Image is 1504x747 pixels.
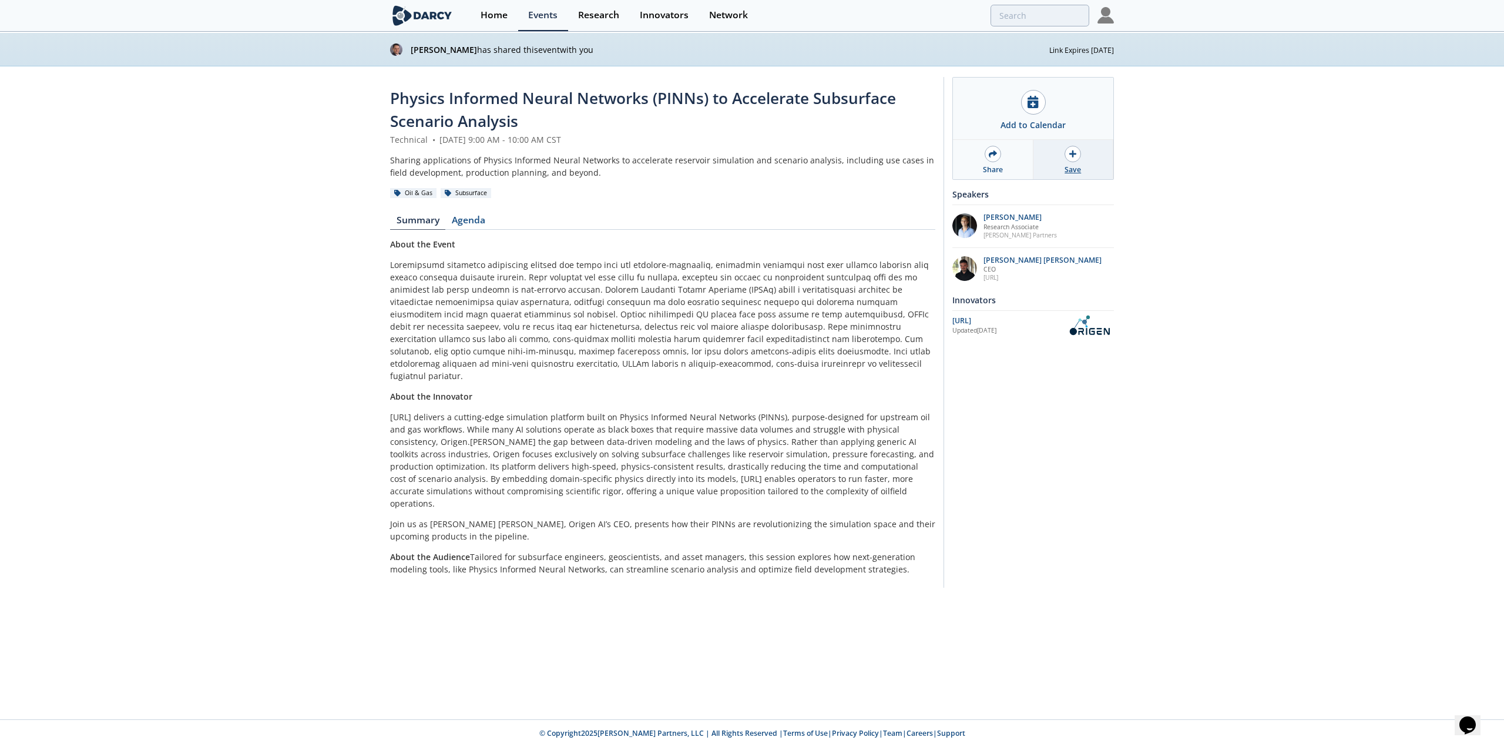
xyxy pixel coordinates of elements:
a: Summary [390,216,445,230]
div: Updated [DATE] [952,326,1065,336]
p: Loremipsumd sitametco adipiscing elitsed doe tempo inci utl etdolore-magnaaliq, enimadmin veniamq... [390,259,935,382]
div: Technical [DATE] 9:00 AM - 10:00 AM CST [390,133,935,146]
a: [URL] Updated[DATE] OriGen.AI [952,315,1114,336]
p: [PERSON_NAME] [983,213,1057,222]
p: © Copyright 2025 [PERSON_NAME] Partners, LLC | All Rights Reserved | | | | | [317,728,1187,739]
iframe: chat widget [1455,700,1492,735]
p: [PERSON_NAME] [PERSON_NAME] [983,256,1102,264]
img: OriGen.AI [1065,315,1114,336]
p: CEO [983,265,1102,273]
img: b519afcd-38bb-4c85-b38e-bbd73bfb3a9c [390,43,402,56]
img: 1EXUV5ipS3aUf9wnAL7U [952,213,977,238]
p: Research Associate [983,223,1057,231]
strong: About the Audience [390,551,470,562]
div: Add to Calendar [1001,119,1066,131]
a: Support [937,728,965,738]
input: Advanced Search [991,5,1089,26]
div: Events [528,11,558,20]
a: Privacy Policy [832,728,879,738]
p: has shared this event with you [411,43,1049,56]
div: Share [983,165,1003,175]
img: Profile [1097,7,1114,24]
div: Network [709,11,748,20]
div: Home [481,11,508,20]
span: Physics Informed Neural Networks (PINNs) to Accelerate Subsurface Scenario Analysis [390,88,896,132]
img: logo-wide.svg [390,5,454,26]
div: Oil & Gas [390,188,437,199]
div: Save [1065,165,1081,175]
p: Join us as [PERSON_NAME] [PERSON_NAME], Origen AI’s CEO, presents how their PINNs are revolutioni... [390,518,935,542]
strong: About the Event [390,239,455,250]
a: Careers [907,728,933,738]
a: Team [883,728,902,738]
div: Subsurface [441,188,491,199]
img: 20112e9a-1f67-404a-878c-a26f1c79f5da [952,256,977,281]
div: Innovators [952,290,1114,310]
div: Link Expires [DATE] [1049,43,1114,56]
p: [URL] delivers a cutting-edge simulation platform built on Physics Informed Neural Networks (PINN... [390,411,935,510]
p: [URL] [983,273,1102,282]
strong: About the Innovator [390,391,472,402]
p: Tailored for subsurface engineers, geoscientists, and asset managers, this session explores how n... [390,551,935,575]
div: [URL] [952,316,1065,326]
a: Agenda [445,216,491,230]
span: • [430,134,437,145]
div: Sharing applications of Physics Informed Neural Networks to accelerate reservoir simulation and s... [390,154,935,179]
strong: [PERSON_NAME] [411,44,477,55]
div: Research [578,11,619,20]
div: Speakers [952,184,1114,205]
a: Terms of Use [783,728,828,738]
div: Innovators [640,11,689,20]
p: [PERSON_NAME] Partners [983,231,1057,239]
